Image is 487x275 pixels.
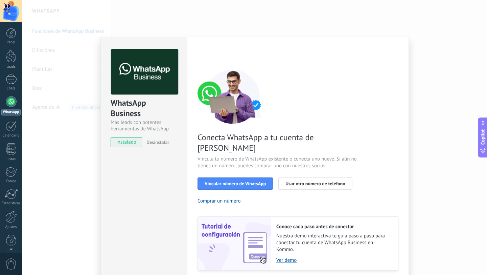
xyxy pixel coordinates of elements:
span: instalado [111,137,142,147]
div: Listas [1,157,21,162]
span: Conecta WhatsApp a tu cuenta de [PERSON_NAME] [198,132,358,153]
div: Estadísticas [1,201,21,206]
div: Ajustes [1,225,21,229]
button: Comprar un número [198,198,241,204]
h2: Conoce cada paso antes de conectar [276,224,391,230]
div: WhatsApp Business [111,98,177,119]
img: logo_main.png [111,49,178,95]
div: WhatsApp [1,109,21,115]
span: Nuestra demo interactiva te guía paso a paso para conectar tu cuenta de WhatsApp Business en Kommo. [276,233,391,253]
div: Panel [1,40,21,45]
button: Usar otro número de teléfono [278,177,352,190]
div: Correo [1,179,21,184]
div: Más leads con potentes herramientas de WhatsApp [111,119,177,132]
div: Chats [1,86,21,91]
span: Copilot [480,129,486,145]
span: Desinstalar [146,139,169,145]
a: Ver demo [276,257,391,263]
img: connect number [198,69,269,124]
span: Vincula tu número de WhatsApp existente o conecta uno nuevo. Si aún no tienes un número, puedes c... [198,156,358,169]
div: Leads [1,65,21,69]
button: Vincular número de WhatsApp [198,177,273,190]
span: Usar otro número de teléfono [285,181,345,186]
div: Calendario [1,133,21,138]
span: Vincular número de WhatsApp [205,181,266,186]
button: Desinstalar [144,137,169,147]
